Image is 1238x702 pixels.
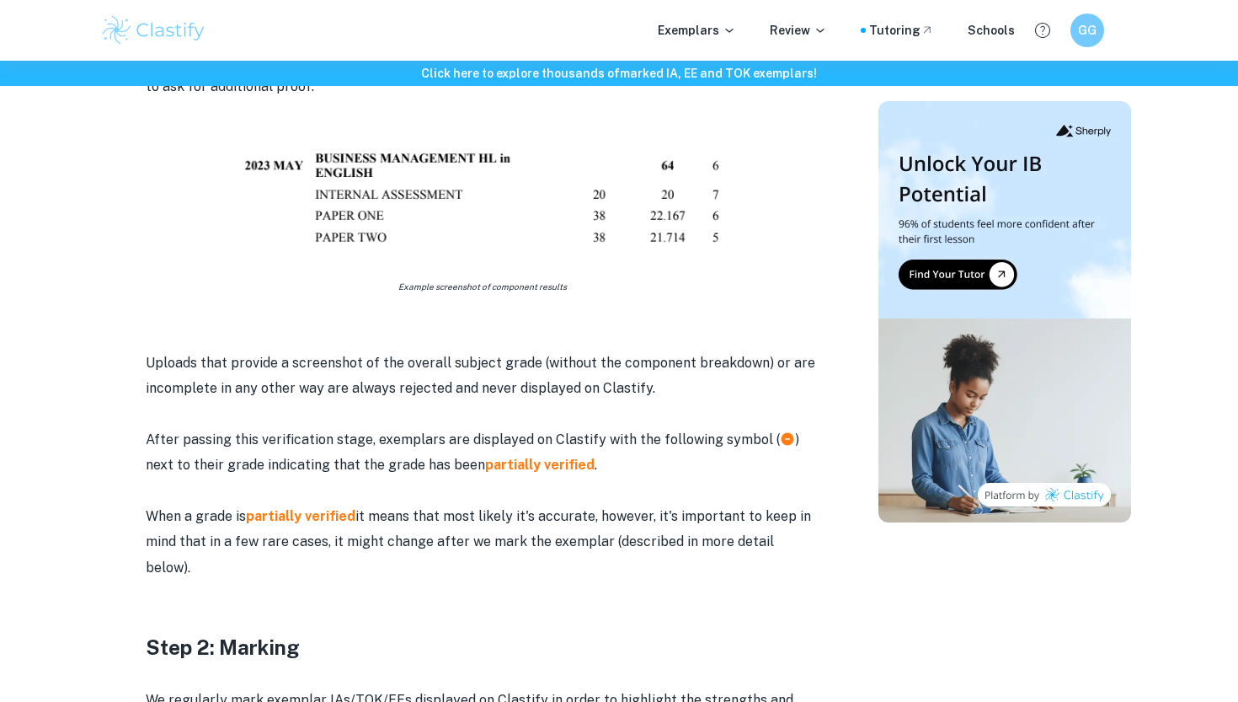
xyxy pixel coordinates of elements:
[238,151,727,248] img: screenshot-example.png
[658,21,736,40] p: Exemplars
[485,457,595,473] strong: partially verified
[869,21,934,40] a: Tutoring
[878,101,1131,522] img: Thumbnail
[770,21,827,40] p: Review
[3,64,1235,83] h6: Click here to explore thousands of marked IA, EE and TOK exemplars !
[100,13,207,47] img: Clastify logo
[1028,16,1057,45] button: Help and Feedback
[146,427,819,479] p: After passing this verification stage, exemplars are displayed on Clastify with the following sym...
[1070,13,1104,47] button: GG
[398,281,567,292] i: Example screenshot of component results
[968,21,1015,40] a: Schools
[146,504,819,581] p: When a grade is it means that most likely it's accurate, however, it's important to keep in mind ...
[246,508,355,524] strong: partially verified
[1078,21,1097,40] h6: GG
[146,632,819,662] h3: Step 2: Marking
[146,351,819,402] p: Uploads that provide a screenshot of the overall subject grade (without the component breakdown) ...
